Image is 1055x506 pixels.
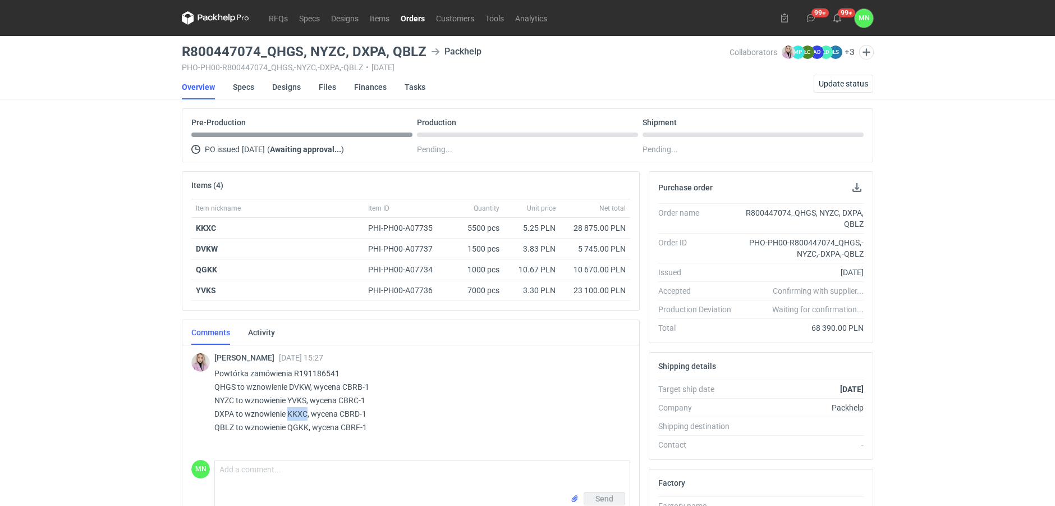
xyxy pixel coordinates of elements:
[658,421,740,432] div: Shipping destination
[368,285,443,296] div: PHI-PH00-A07736
[658,285,740,297] div: Accepted
[417,143,452,156] span: Pending...
[368,243,443,254] div: PHI-PH00-A07737
[565,285,626,296] div: 23 100.00 PLN
[802,9,820,27] button: 99+
[643,118,677,127] p: Shipment
[196,244,218,253] a: DVKW
[819,45,833,59] figcaption: ŁD
[658,439,740,450] div: Contact
[658,304,740,315] div: Production Deviation
[791,45,805,59] figcaption: MP
[658,322,740,334] div: Total
[319,75,336,99] a: Files
[368,222,443,234] div: PHI-PH00-A07735
[527,204,556,213] span: Unit price
[840,385,864,394] strong: [DATE]
[772,304,864,315] em: Waiting for confirmation...
[191,118,246,127] p: Pre-Production
[196,265,217,274] a: QGKK
[431,45,481,58] div: Packhelp
[740,439,864,450] div: -
[658,207,740,230] div: Order name
[191,353,210,372] img: Klaudia Wiśniewska
[267,145,270,154] span: (
[270,145,341,154] strong: Awaiting approval...
[182,45,426,58] h3: R800447074_QHGS, NYZC, DXPA, QBLZ
[595,495,613,503] span: Send
[508,285,556,296] div: 3.30 PLN
[448,218,504,239] div: 5500 pcs
[740,207,864,230] div: R800447074_QHGS, NYZC, DXPA, QBLZ
[191,143,412,156] div: PO issued
[814,75,873,93] button: Update status
[859,45,874,60] button: Edit collaborators
[658,362,716,371] h2: Shipping details
[196,224,216,233] a: KKXC
[279,353,323,362] span: [DATE] 15:27
[584,492,625,505] button: Send
[658,402,740,413] div: Company
[417,118,456,127] p: Production
[474,204,499,213] span: Quantity
[242,143,265,156] span: [DATE]
[182,63,730,72] div: PHO-PH00-R800447074_QHGS,-NYZC,-DXPA,-QBLZ [DATE]
[341,145,344,154] span: )
[368,264,443,275] div: PHI-PH00-A07734
[658,384,740,395] div: Target ship date
[325,11,364,25] a: Designs
[565,243,626,254] div: 5 745.00 PLN
[599,204,626,213] span: Net total
[845,47,855,57] button: +3
[191,460,210,478] figcaption: MN
[233,75,254,99] a: Specs
[819,80,868,88] span: Update status
[740,237,864,259] div: PHO-PH00-R800447074_QHGS,-NYZC,-DXPA,-QBLZ
[855,9,873,28] button: MN
[829,45,842,59] figcaption: ŁS
[850,181,864,194] button: Download PO
[366,63,369,72] span: •
[508,243,556,254] div: 3.83 PLN
[354,75,387,99] a: Finances
[191,460,210,478] div: Małgorzata Nowotna
[658,237,740,259] div: Order ID
[214,353,279,362] span: [PERSON_NAME]
[196,204,241,213] span: Item nickname
[740,402,864,413] div: Packhelp
[740,267,864,278] div: [DATE]
[395,11,430,25] a: Orders
[368,204,389,213] span: Item ID
[658,478,685,487] h2: Factory
[810,45,824,59] figcaption: AD
[182,11,249,25] svg: Packhelp Pro
[364,11,395,25] a: Items
[828,9,846,27] button: 99+
[191,181,223,190] h2: Items (4)
[782,45,795,59] img: Klaudia Wiśniewska
[658,183,713,192] h2: Purchase order
[430,11,480,25] a: Customers
[730,48,777,57] span: Collaborators
[196,286,216,295] a: YVKS
[182,75,215,99] a: Overview
[263,11,293,25] a: RFQs
[773,286,864,295] em: Confirming with supplier...
[510,11,553,25] a: Analytics
[272,75,301,99] a: Designs
[740,322,864,334] div: 68 390.00 PLN
[293,11,325,25] a: Specs
[855,9,873,28] div: Małgorzata Nowotna
[448,239,504,259] div: 1500 pcs
[508,264,556,275] div: 10.67 PLN
[448,280,504,301] div: 7000 pcs
[643,143,864,156] div: Pending...
[448,259,504,280] div: 1000 pcs
[801,45,814,59] figcaption: ŁC
[565,264,626,275] div: 10 670.00 PLN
